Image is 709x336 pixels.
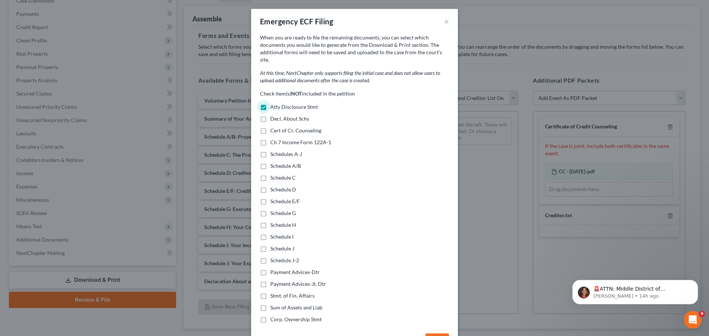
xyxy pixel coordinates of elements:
[260,90,449,97] p: Check item(s) included in the petition
[270,257,299,263] span: Schedule J-2
[270,222,296,228] span: Schedule H
[270,269,320,275] span: Payment Advices-Dtr
[444,17,449,26] button: ×
[270,174,296,181] span: Schedule C
[684,311,702,329] iframe: Intercom live chat
[270,198,300,204] span: Schedule E/F
[270,233,294,240] span: Schedule I
[270,210,296,216] span: Schedule G
[270,281,326,287] span: Payment Advices-Jt. Dtr
[270,115,309,122] span: Decl. About Schs
[270,151,302,157] span: Schedules A-J
[270,104,318,110] span: Atty Disclosure Stmt
[260,34,449,63] p: When you are ready to file the remaining documents, you can select which documents you would like...
[270,186,296,193] span: Schedule D
[260,16,333,27] div: Emergency ECF Filing
[270,163,301,169] span: Schedule A/B
[270,316,322,322] span: Corp. Ownership Stmt
[699,311,705,317] span: 9
[291,90,302,97] strong: NOT
[260,69,449,84] p: At this time, NextChapter only supports filing the initial case and does not allow users to uploa...
[270,127,321,134] span: Cert of Cr. Counseling
[270,304,322,311] span: Sum of Assets and Liab
[270,139,331,145] span: Ch 7 Income Form 122A-1
[561,264,709,316] iframe: Intercom notifications message
[270,292,315,299] span: Stmt. of Fin. Affairs
[270,245,294,252] span: Schedule J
